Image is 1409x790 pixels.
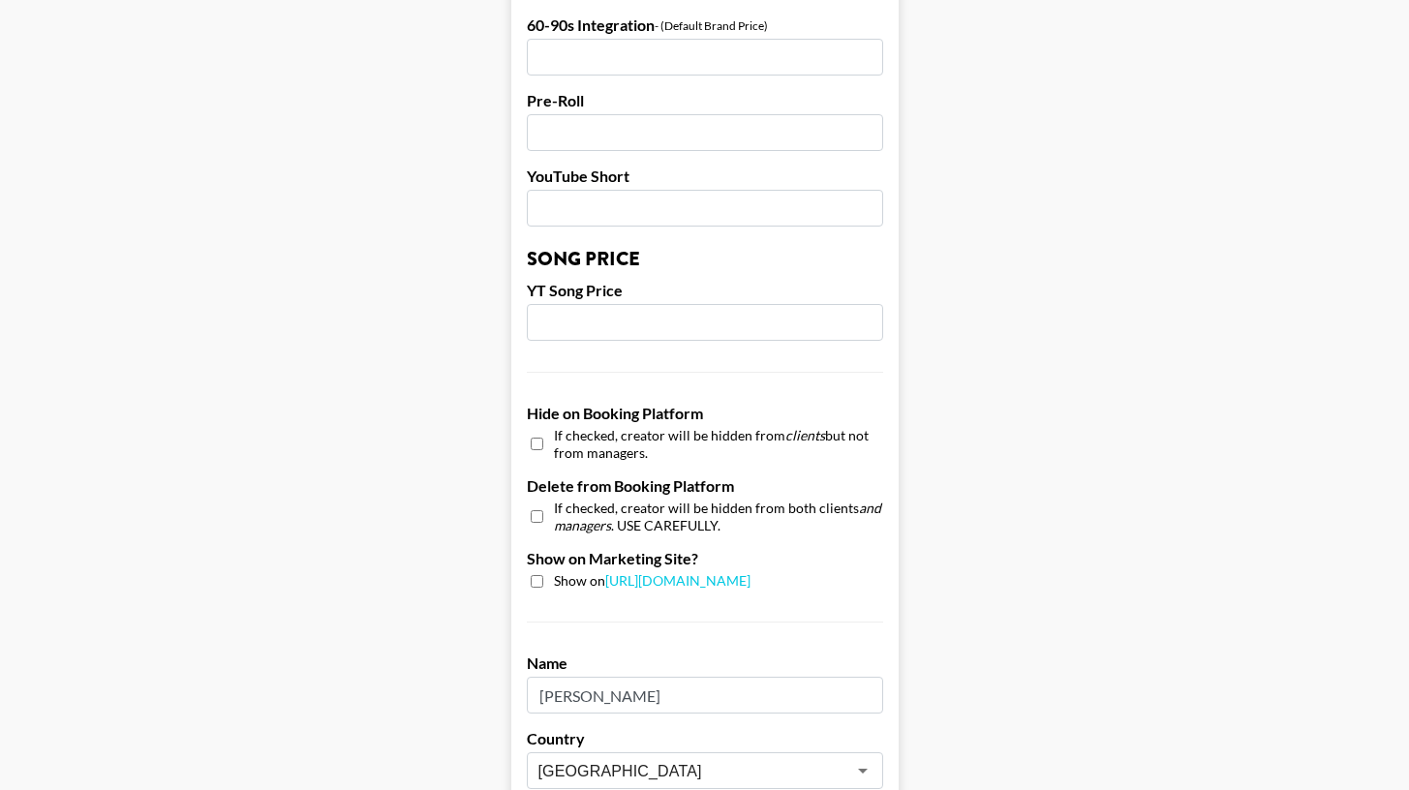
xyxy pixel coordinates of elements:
h3: Song Price [527,250,883,269]
span: Show on [554,572,750,591]
label: 60-90s Integration [527,15,655,35]
em: clients [785,427,825,443]
span: If checked, creator will be hidden from both clients . USE CAREFULLY. [554,500,883,533]
label: Hide on Booking Platform [527,404,883,423]
span: If checked, creator will be hidden from but not from managers. [554,427,883,461]
em: and managers [554,500,881,533]
a: [URL][DOMAIN_NAME] [605,572,750,589]
label: Pre-Roll [527,91,883,110]
label: Show on Marketing Site? [527,549,883,568]
button: Open [849,757,876,784]
label: Name [527,653,883,673]
label: YouTube Short [527,167,883,186]
label: Country [527,729,883,748]
div: - (Default Brand Price) [655,18,768,33]
label: YT Song Price [527,281,883,300]
label: Delete from Booking Platform [527,476,883,496]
